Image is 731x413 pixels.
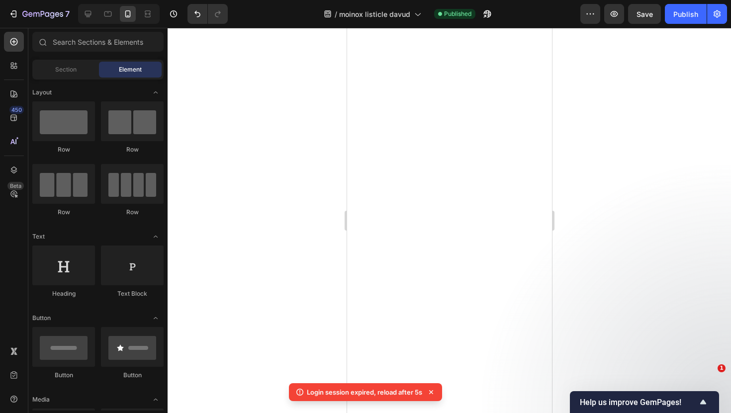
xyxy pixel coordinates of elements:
[148,84,164,100] span: Toggle open
[32,208,95,217] div: Row
[148,310,164,326] span: Toggle open
[65,8,70,20] p: 7
[4,4,74,24] button: 7
[9,106,24,114] div: 450
[101,208,164,217] div: Row
[32,289,95,298] div: Heading
[32,232,45,241] span: Text
[32,88,52,97] span: Layout
[148,229,164,245] span: Toggle open
[32,32,164,52] input: Search Sections & Elements
[444,9,471,18] span: Published
[697,379,721,403] iframe: Intercom live chat
[628,4,661,24] button: Save
[335,9,337,19] span: /
[32,395,50,404] span: Media
[32,145,95,154] div: Row
[55,65,77,74] span: Section
[101,145,164,154] div: Row
[7,182,24,190] div: Beta
[718,364,726,372] span: 1
[101,371,164,380] div: Button
[339,9,410,19] span: moinox listicle davud
[307,387,422,397] p: Login session expired, reload after 5s
[580,398,697,407] span: Help us improve GemPages!
[101,289,164,298] div: Text Block
[347,28,552,413] iframe: Design area
[148,392,164,408] span: Toggle open
[187,4,228,24] div: Undo/Redo
[580,396,709,408] button: Show survey - Help us improve GemPages!
[119,65,142,74] span: Element
[32,371,95,380] div: Button
[665,4,707,24] button: Publish
[32,314,51,323] span: Button
[673,9,698,19] div: Publish
[637,10,653,18] span: Save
